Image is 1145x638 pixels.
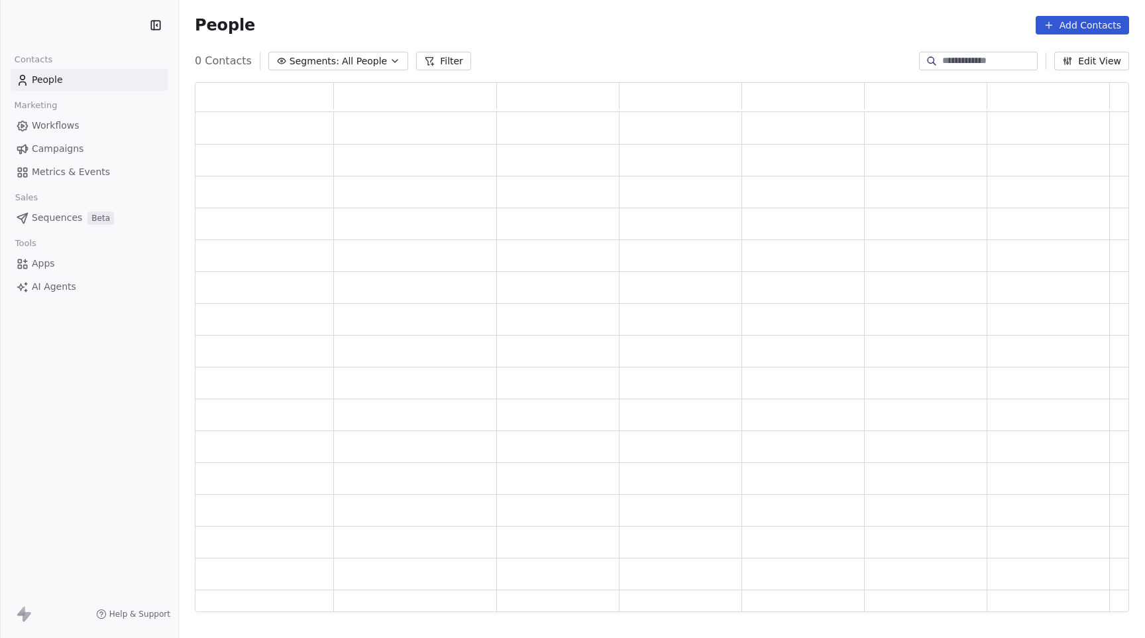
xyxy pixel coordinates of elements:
span: Campaigns [32,142,83,156]
span: People [32,73,63,87]
span: AI Agents [32,280,76,294]
span: Metrics & Events [32,165,110,179]
a: Workflows [11,115,168,137]
span: Beta [87,212,114,225]
a: People [11,69,168,91]
span: People [195,15,255,35]
a: Help & Support [96,609,170,619]
span: Sales [9,188,44,208]
span: Workflows [32,119,80,133]
button: Edit View [1054,52,1129,70]
button: Add Contacts [1036,16,1129,34]
span: Sequences [32,211,82,225]
span: Segments: [290,54,339,68]
a: AI Agents [11,276,168,298]
span: Apps [32,257,55,271]
span: All People [342,54,387,68]
span: Tools [9,233,42,253]
a: Campaigns [11,138,168,160]
span: 0 Contacts [195,53,252,69]
span: Marketing [9,96,63,115]
a: Apps [11,253,168,275]
span: Contacts [9,50,58,70]
a: SequencesBeta [11,207,168,229]
span: Help & Support [109,609,170,619]
a: Metrics & Events [11,161,168,183]
button: Filter [416,52,471,70]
